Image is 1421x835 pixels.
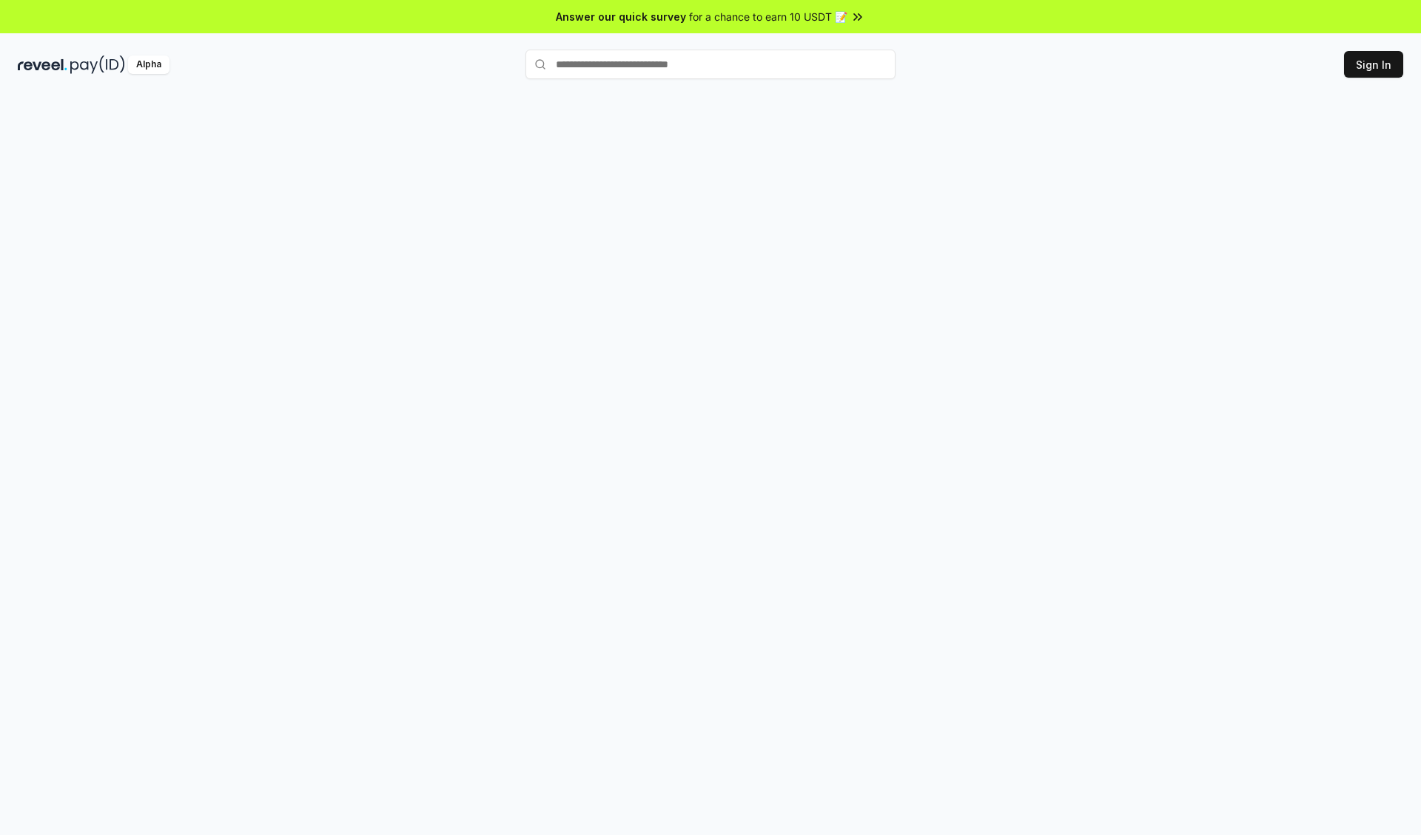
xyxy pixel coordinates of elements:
img: pay_id [70,55,125,74]
span: Answer our quick survey [556,9,686,24]
img: reveel_dark [18,55,67,74]
button: Sign In [1344,51,1403,78]
span: for a chance to earn 10 USDT 📝 [689,9,847,24]
div: Alpha [128,55,169,74]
